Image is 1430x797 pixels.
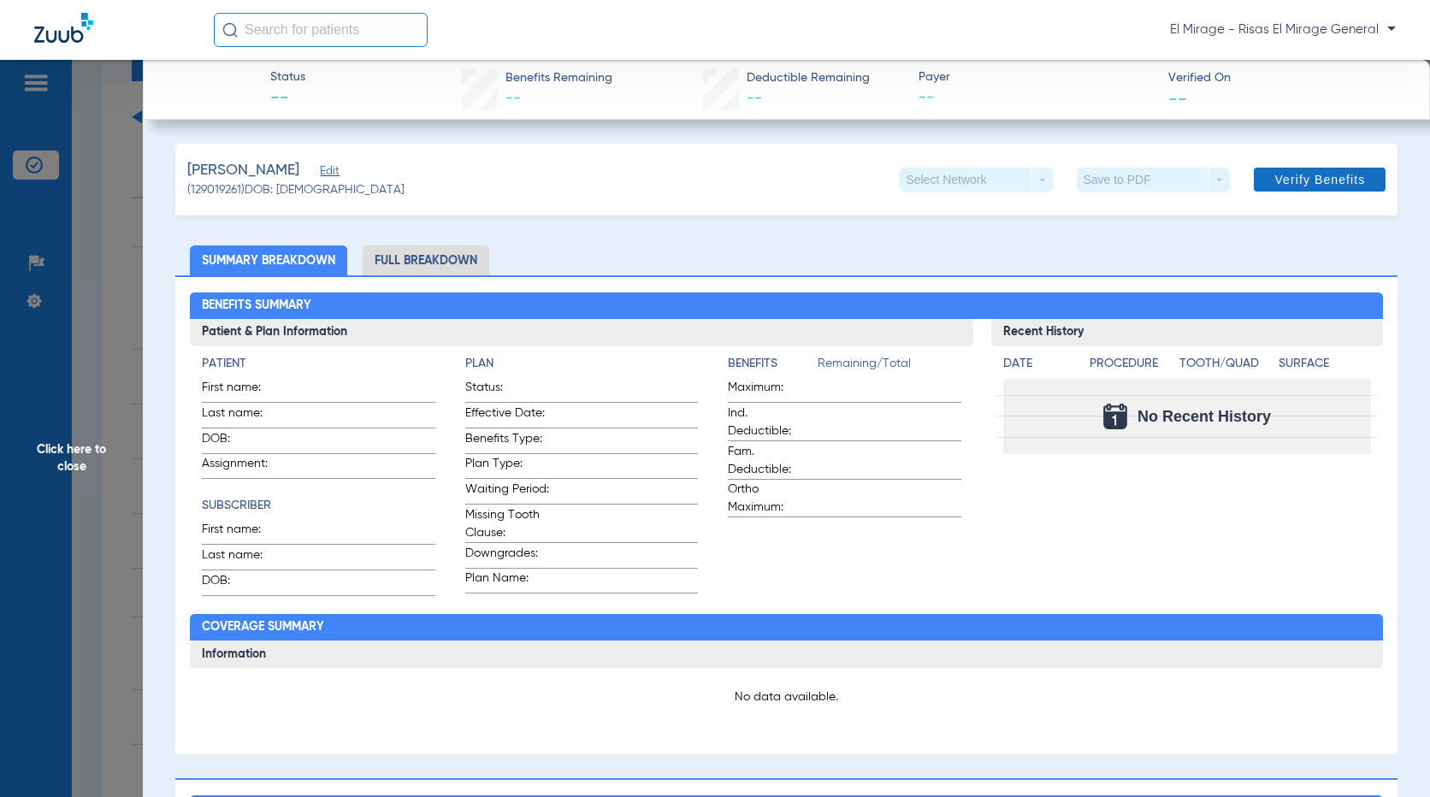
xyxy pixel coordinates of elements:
[1170,21,1396,38] span: El Mirage - Risas El Mirage General
[202,497,435,515] h4: Subscriber
[187,160,299,181] span: [PERSON_NAME]
[1137,408,1271,425] span: No Recent History
[34,13,93,43] img: Zuub Logo
[465,379,549,402] span: Status:
[1179,355,1272,373] h4: Tooth/Quad
[202,379,286,402] span: First name:
[1103,404,1127,429] img: Calendar
[465,404,549,428] span: Effective Date:
[1179,355,1272,379] app-breakdown-title: Tooth/Quad
[190,614,1383,641] h2: Coverage Summary
[190,319,973,346] h3: Patient & Plan Information
[465,455,549,478] span: Plan Type:
[1254,168,1386,192] button: Verify Benefits
[1279,355,1371,379] app-breakdown-title: Surface
[818,355,961,379] span: Remaining/Total
[728,443,812,479] span: Fam. Deductible:
[728,481,812,517] span: Ortho Maximum:
[363,245,489,275] li: Full Breakdown
[222,22,238,38] img: Search Icon
[728,355,818,373] h4: Benefits
[728,355,818,379] app-breakdown-title: Benefits
[270,87,305,111] span: --
[1090,355,1173,379] app-breakdown-title: Procedure
[202,430,286,453] span: DOB:
[1168,69,1403,87] span: Verified On
[1168,89,1187,107] span: --
[1344,715,1430,797] iframe: Chat Widget
[747,69,870,87] span: Deductible Remaining
[465,545,549,568] span: Downgrades:
[1003,355,1075,373] h4: Date
[187,181,405,199] span: (129019261) DOB: [DEMOGRAPHIC_DATA]
[1090,355,1173,373] h4: Procedure
[1279,355,1371,373] h4: Surface
[919,68,1153,86] span: Payer
[465,430,549,453] span: Benefits Type:
[505,69,612,87] span: Benefits Remaining
[202,355,435,373] h4: Patient
[1003,355,1075,379] app-breakdown-title: Date
[465,570,549,593] span: Plan Name:
[202,521,286,544] span: First name:
[991,319,1383,346] h3: Recent History
[465,355,699,373] h4: Plan
[202,688,1371,705] p: No data available.
[465,506,549,542] span: Missing Tooth Clause:
[190,245,347,275] li: Summary Breakdown
[320,165,335,181] span: Edit
[465,481,549,504] span: Waiting Period:
[190,292,1383,320] h2: Benefits Summary
[919,87,1153,109] span: --
[1274,173,1365,186] span: Verify Benefits
[202,572,286,595] span: DOB:
[214,13,428,47] input: Search for patients
[202,546,286,570] span: Last name:
[505,91,521,106] span: --
[747,91,762,106] span: --
[728,404,812,440] span: Ind. Deductible:
[202,455,286,478] span: Assignment:
[190,641,1383,668] h3: Information
[202,404,286,428] span: Last name:
[728,379,812,402] span: Maximum:
[270,68,305,86] span: Status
